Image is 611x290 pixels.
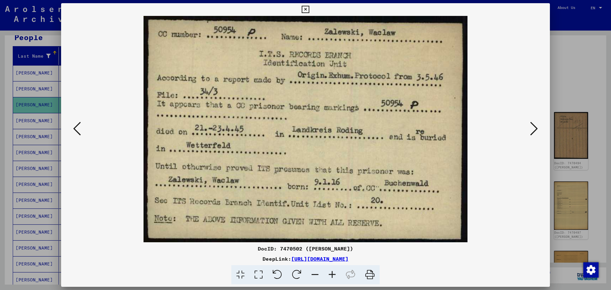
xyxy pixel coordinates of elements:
[583,262,599,278] img: Change consent
[61,255,550,263] div: DeepLink:
[61,245,550,252] div: DocID: 7470502 ([PERSON_NAME])
[291,256,348,262] a: [URL][DOMAIN_NAME]
[83,16,528,242] img: 001.jpg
